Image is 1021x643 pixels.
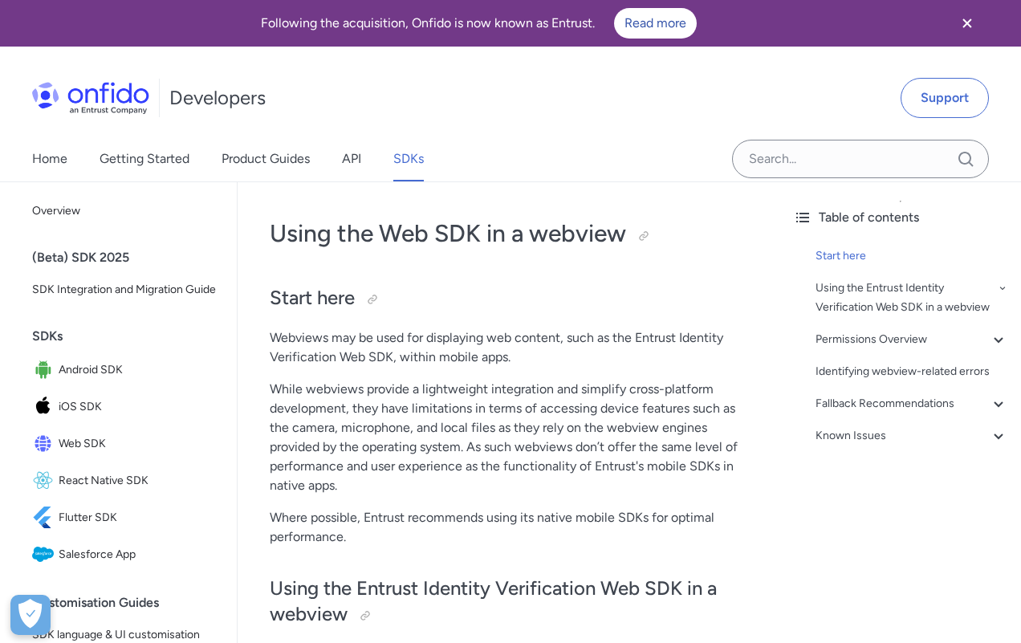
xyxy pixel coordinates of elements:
[26,537,224,572] a: IconSalesforce AppSalesforce App
[26,426,224,462] a: IconWeb SDKWeb SDK
[732,140,989,178] input: Onfido search input field
[32,470,59,492] img: IconReact Native SDK
[10,595,51,635] div: Cookie Preferences
[169,85,266,111] h1: Developers
[270,576,748,629] h2: Using the Entrust Identity Verification Web SDK in a webview
[270,218,748,250] h1: Using the Web SDK in a webview
[342,136,361,181] a: API
[32,201,218,221] span: Overview
[816,394,1008,413] a: Fallback Recommendations
[26,352,224,388] a: IconAndroid SDKAndroid SDK
[26,389,224,425] a: IconiOS SDKiOS SDK
[32,242,230,274] div: (Beta) SDK 2025
[26,463,224,499] a: IconReact Native SDKReact Native SDK
[100,136,189,181] a: Getting Started
[26,274,224,306] a: SDK Integration and Migration Guide
[59,359,218,381] span: Android SDK
[32,507,59,529] img: IconFlutter SDK
[270,508,748,547] p: Where possible, Entrust recommends using its native mobile SDKs for optimal performance.
[222,136,310,181] a: Product Guides
[793,208,1008,227] div: Table of contents
[816,279,1008,317] a: Using the Entrust Identity Verification Web SDK in a webview
[901,78,989,118] a: Support
[32,359,59,381] img: IconAndroid SDK
[59,507,218,529] span: Flutter SDK
[32,136,67,181] a: Home
[19,8,938,39] div: Following the acquisition, Onfido is now known as Entrust.
[32,396,59,418] img: IconiOS SDK
[270,285,748,312] h2: Start here
[59,470,218,492] span: React Native SDK
[59,433,218,455] span: Web SDK
[26,500,224,535] a: IconFlutter SDKFlutter SDK
[10,595,51,635] button: Open Preferences
[816,246,1008,266] a: Start here
[614,8,697,39] a: Read more
[938,3,997,43] button: Close banner
[32,280,218,299] span: SDK Integration and Migration Guide
[32,543,59,566] img: IconSalesforce App
[393,136,424,181] a: SDKs
[59,396,218,418] span: iOS SDK
[32,320,230,352] div: SDKs
[816,330,1008,349] a: Permissions Overview
[270,380,748,495] p: While webviews provide a lightweight integration and simplify cross-platform development, they ha...
[59,543,218,566] span: Salesforce App
[816,362,1008,381] a: Identifying webview-related errors
[32,433,59,455] img: IconWeb SDK
[270,328,748,367] p: Webviews may be used for displaying web content, such as the Entrust Identity Verification Web SD...
[958,14,977,33] svg: Close banner
[26,195,224,227] a: Overview
[32,587,230,619] div: Customisation Guides
[816,426,1008,446] a: Known Issues
[32,82,149,114] img: Onfido Logo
